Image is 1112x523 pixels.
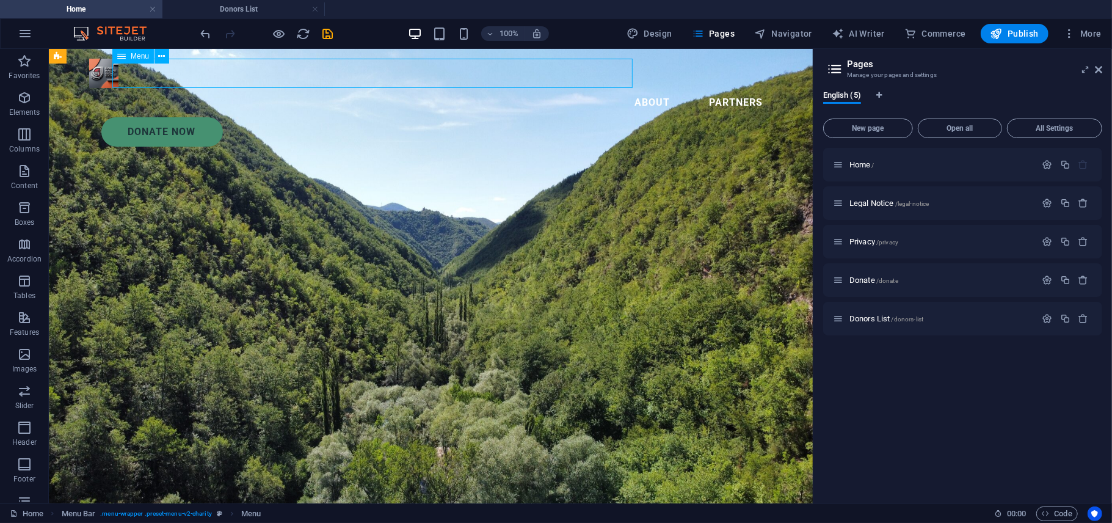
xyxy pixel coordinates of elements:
[9,71,40,81] p: Favorites
[531,28,542,39] i: On resize automatically adjust zoom level to fit chosen device.
[1088,507,1102,521] button: Usercentrics
[849,314,923,323] span: Click to open page
[11,181,38,191] p: Content
[1042,507,1072,521] span: Code
[1007,119,1102,138] button: All Settings
[7,254,42,264] p: Accordion
[823,90,1102,114] div: Language Tabs
[321,27,335,41] i: Save (Ctrl+S)
[9,144,40,154] p: Columns
[1060,159,1070,170] div: Duplicate
[1078,313,1089,324] div: Remove
[622,24,677,43] div: Design (Ctrl+Alt+Y)
[627,27,672,40] span: Design
[892,316,924,323] span: /donors-list
[981,24,1048,43] button: Publish
[876,239,898,246] span: /privacy
[100,507,211,521] span: . menu-wrapper .preset-menu-v2-charity
[1058,24,1107,43] button: More
[990,27,1039,40] span: Publish
[70,26,162,41] img: Editor Logo
[847,70,1078,81] h3: Manage your pages and settings
[1042,275,1053,285] div: Settings
[9,108,40,117] p: Elements
[1060,275,1070,285] div: Duplicate
[62,507,96,521] span: Click to select. Double-click to edit
[1060,198,1070,208] div: Duplicate
[872,162,874,169] span: /
[1042,159,1053,170] div: Settings
[198,26,213,41] button: undo
[1060,236,1070,247] div: Duplicate
[1078,275,1089,285] div: Remove
[846,315,1036,323] div: Donors List/donors-list
[918,119,1002,138] button: Open all
[162,2,325,16] h4: Donors List
[846,199,1036,207] div: Legal Notice/legal-notice
[13,291,35,301] p: Tables
[895,200,929,207] span: /legal-notice
[923,125,997,132] span: Open all
[846,161,1036,169] div: Home/
[15,218,35,227] p: Boxes
[899,24,971,43] button: Commerce
[849,160,874,169] span: Click to open page
[749,24,817,43] button: Navigator
[12,437,37,447] p: Header
[10,327,39,337] p: Features
[876,277,898,284] span: /donate
[849,199,929,208] span: Click to open page
[62,507,261,521] nav: breadcrumb
[692,27,735,40] span: Pages
[847,59,1102,70] h2: Pages
[849,237,898,246] span: Click to open page
[321,26,335,41] button: save
[1060,313,1070,324] div: Duplicate
[823,88,861,105] span: English (5)
[1042,236,1053,247] div: Settings
[1007,507,1026,521] span: 00 00
[1063,27,1102,40] span: More
[13,474,35,484] p: Footer
[1036,507,1078,521] button: Code
[297,27,311,41] i: Reload page
[754,27,812,40] span: Navigator
[829,125,907,132] span: New page
[217,510,222,517] i: This element is a customizable preset
[1016,509,1017,518] span: :
[823,119,913,138] button: New page
[622,24,677,43] button: Design
[687,24,740,43] button: Pages
[1078,198,1089,208] div: Remove
[846,276,1036,284] div: Donate/donate
[827,24,890,43] button: AI Writer
[296,26,311,41] button: reload
[481,26,525,41] button: 100%
[500,26,519,41] h6: 100%
[1012,125,1097,132] span: All Settings
[241,507,261,521] span: Click to select. Double-click to edit
[12,364,37,374] p: Images
[10,507,43,521] a: Click to cancel selection. Double-click to open Pages
[994,507,1027,521] h6: Session time
[1042,313,1053,324] div: Settings
[131,53,149,60] span: Menu
[15,401,34,411] p: Slider
[832,27,885,40] span: AI Writer
[849,276,898,285] span: Click to open page
[1078,159,1089,170] div: The startpage cannot be deleted
[904,27,966,40] span: Commerce
[1042,198,1053,208] div: Settings
[846,238,1036,246] div: Privacy/privacy
[1078,236,1089,247] div: Remove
